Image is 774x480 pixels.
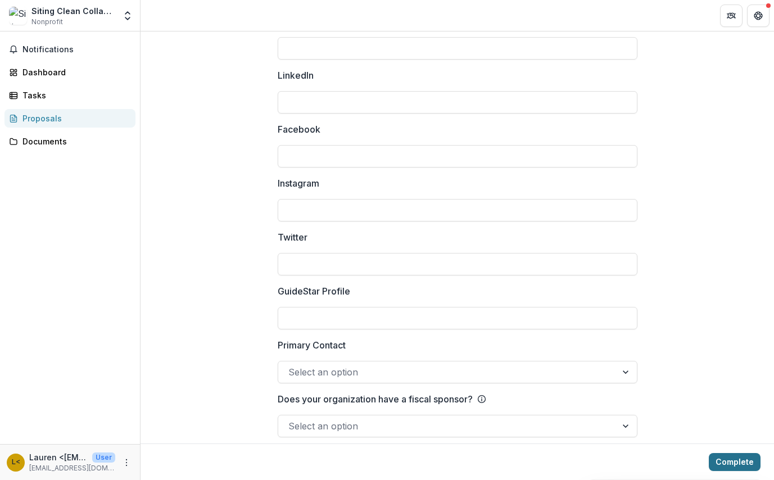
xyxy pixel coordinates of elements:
button: Complete [709,453,761,471]
a: Dashboard [4,63,135,81]
p: LinkedIn [278,69,314,82]
div: Documents [22,135,126,147]
p: Twitter [278,230,307,244]
div: Dashboard [22,66,126,78]
p: Primary Contact [278,338,346,352]
p: Lauren <[EMAIL_ADDRESS][DOMAIN_NAME]> [29,451,88,463]
p: GuideStar Profile [278,284,350,298]
a: Proposals [4,109,135,128]
a: Documents [4,132,135,151]
button: Partners [720,4,743,27]
p: Instagram [278,176,319,190]
button: Open entity switcher [120,4,135,27]
span: Notifications [22,45,131,55]
div: Proposals [22,112,126,124]
img: Siting Clean Collaborative [9,7,27,25]
p: [EMAIL_ADDRESS][DOMAIN_NAME] [29,463,115,473]
div: Siting Clean Collaborative [31,5,115,17]
p: User [92,452,115,463]
div: Tasks [22,89,126,101]
div: Lauren <lauren@sitingcleancollaborative.com> [12,459,20,466]
button: Get Help [747,4,770,27]
span: Nonprofit [31,17,63,27]
button: Notifications [4,40,135,58]
button: More [120,456,133,469]
p: Facebook [278,123,320,136]
a: Tasks [4,86,135,105]
p: Does your organization have a fiscal sponsor? [278,392,473,406]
